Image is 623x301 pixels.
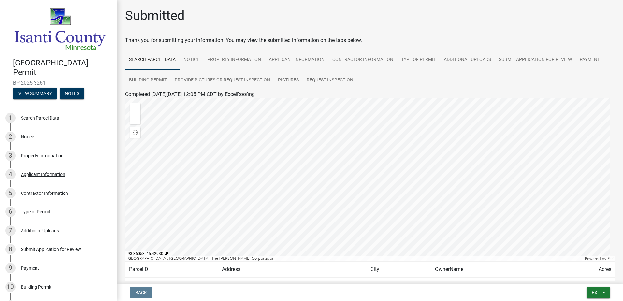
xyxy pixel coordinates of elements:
div: Submit Application for Review [21,247,81,251]
a: Request Inspection [303,70,357,91]
div: 4 [5,169,16,179]
td: ParcelID [125,262,218,278]
a: Payment [576,50,604,70]
h4: [GEOGRAPHIC_DATA] Permit [13,58,112,77]
div: Contractor Information [21,191,68,195]
a: Pictures [274,70,303,91]
td: 9.870 [558,278,615,294]
div: 10 [5,282,16,292]
td: Acres [558,262,615,278]
h1: Submitted [125,8,185,23]
a: Notice [180,50,203,70]
td: [PERSON_NAME] [431,278,558,294]
a: Additional Uploads [440,50,495,70]
div: 7 [5,225,16,236]
div: Zoom in [130,103,140,114]
span: Exit [592,290,601,295]
div: Find my location [130,127,140,138]
div: 3 [5,150,16,161]
td: Address [218,262,367,278]
div: Search Parcel Data [21,116,59,120]
a: Type of Permit [397,50,440,70]
td: [STREET_ADDRESS] [218,278,367,294]
a: Contractor Information [328,50,397,70]
a: Applicant Information [265,50,328,70]
a: Property Information [203,50,265,70]
span: Back [135,290,147,295]
div: 6 [5,207,16,217]
button: Notes [60,88,84,99]
div: 5 [5,188,16,198]
div: 1 [5,113,16,123]
button: Back [130,287,152,298]
td: ISANTI [367,278,431,294]
span: Completed [DATE][DATE] 12:05 PM CDT by ExcelRoofing [125,91,255,97]
span: BP-2025-3261 [13,80,104,86]
div: Payment [21,266,39,270]
wm-modal-confirm: Notes [60,91,84,96]
div: Property Information [21,153,64,158]
a: Building Permit [125,70,171,91]
a: Search Parcel Data [125,50,180,70]
wm-modal-confirm: Summary [13,91,57,96]
a: Submit Application for Review [495,50,576,70]
td: 121410130 [125,278,218,294]
img: Isanti County, Minnesota [13,7,107,51]
td: OwnerName [431,262,558,278]
div: Building Permit [21,285,51,289]
div: 9 [5,263,16,273]
div: Additional Uploads [21,228,59,233]
div: Notice [21,135,34,139]
button: View Summary [13,88,57,99]
td: City [367,262,431,278]
div: Powered by [583,256,615,261]
a: Provide Pictures or Request Inspection [171,70,274,91]
div: Type of Permit [21,209,50,214]
a: Esri [607,256,614,261]
div: Zoom out [130,114,140,124]
div: 8 [5,244,16,254]
div: Applicant Information [21,172,65,177]
div: 2 [5,132,16,142]
button: Exit [587,287,610,298]
div: Thank you for submitting your information. You may view the submitted information on the tabs below. [125,36,615,44]
div: [GEOGRAPHIC_DATA], [GEOGRAPHIC_DATA], The [PERSON_NAME] Corportation [125,256,583,261]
